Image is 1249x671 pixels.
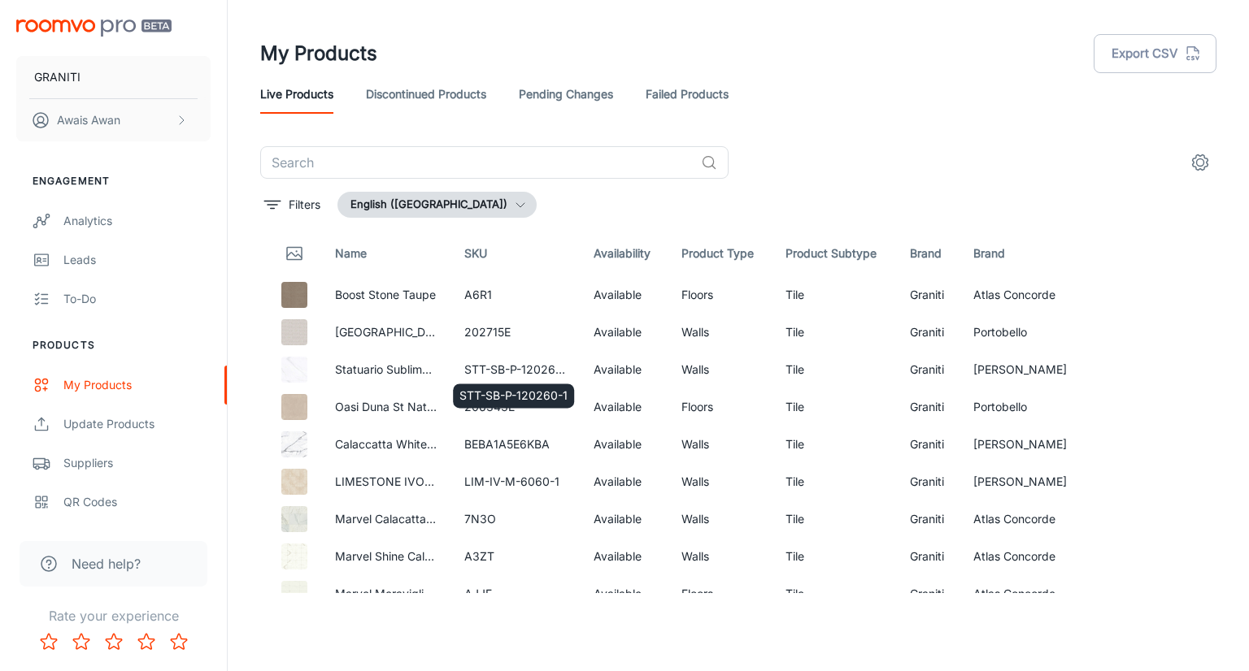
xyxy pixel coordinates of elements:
[335,474,610,488] a: LIMESTONE IVORY COLOURED BODY PORCELAIN
[451,538,581,575] td: A3ZT
[1184,146,1216,179] button: settings
[960,351,1087,388] td: [PERSON_NAME]
[63,376,211,394] div: My Products
[335,325,451,339] a: [GEOGRAPHIC_DATA]
[897,575,960,613] td: Graniti
[322,231,451,276] th: Name
[63,454,211,472] div: Suppliers
[668,426,772,463] td: Walls
[960,426,1087,463] td: [PERSON_NAME]
[451,463,581,500] td: LIM-IV-M-6060-1
[668,351,772,388] td: Walls
[960,463,1087,500] td: [PERSON_NAME]
[960,314,1087,351] td: Portobello
[581,351,668,388] td: Available
[960,388,1087,426] td: Portobello
[581,538,668,575] td: Available
[668,463,772,500] td: Walls
[260,146,694,179] input: Search
[335,400,468,413] a: Oasi Duna St Natural Ret
[459,387,568,405] p: STT-SB-P-120260-1
[772,575,897,613] td: Tile
[897,276,960,314] td: Graniti
[16,99,211,141] button: Awais Awan
[668,231,772,276] th: Product Type
[335,587,543,600] a: Marvel Meraviglia Calacatta Meraviglia
[581,388,668,426] td: Available
[581,231,668,276] th: Availability
[335,512,457,526] a: Marvel Calacatta Extra
[451,231,581,276] th: SKU
[772,538,897,575] td: Tile
[335,288,436,301] a: Boost Stone Taupe
[772,426,897,463] td: Tile
[289,196,320,214] p: Filters
[63,290,211,308] div: To-do
[16,56,211,98] button: GRANITI
[772,314,897,351] td: Tile
[451,351,581,388] td: STT-SB-P-120260-1
[260,192,324,218] button: filter
[34,68,81,86] p: GRANITI
[451,426,581,463] td: BEBA1A5E6KBA
[772,388,897,426] td: Tile
[960,231,1087,276] th: Brand
[772,351,897,388] td: Tile
[335,437,509,451] a: Calaccatta White Sintered Stone
[16,19,172,37] img: Roomvo PRO Beta
[668,538,772,575] td: Walls
[897,314,960,351] td: Graniti
[581,500,668,538] td: Available
[668,500,772,538] td: Walls
[581,575,668,613] td: Available
[63,212,211,230] div: Analytics
[646,75,729,114] a: Failed Products
[960,276,1087,314] td: Atlas Concorde
[519,75,613,114] a: Pending Changes
[63,251,211,269] div: Leads
[897,463,960,500] td: Graniti
[772,500,897,538] td: Tile
[130,626,163,658] button: Rate 4 star
[451,500,581,538] td: 7N3O
[163,626,195,658] button: Rate 5 star
[897,426,960,463] td: Graniti
[668,276,772,314] td: Floors
[366,75,486,114] a: Discontinued Products
[897,231,960,276] th: Brand
[260,39,377,68] h1: My Products
[260,75,333,114] a: Live Products
[581,314,668,351] td: Available
[65,626,98,658] button: Rate 2 star
[1094,34,1216,73] button: Export CSV
[960,538,1087,575] td: Atlas Concorde
[451,276,581,314] td: A6R1
[451,314,581,351] td: 202715E
[13,606,214,626] p: Rate your experience
[581,276,668,314] td: Available
[897,388,960,426] td: Graniti
[451,575,581,613] td: AJJF
[772,231,897,276] th: Product Subtype
[33,626,65,658] button: Rate 1 star
[668,575,772,613] td: Floors
[581,426,668,463] td: Available
[335,362,533,376] a: Statuario Sublime ([PERSON_NAME])
[897,538,960,575] td: Graniti
[98,626,130,658] button: Rate 3 star
[581,463,668,500] td: Available
[72,554,141,574] span: Need help?
[897,351,960,388] td: Graniti
[57,111,120,129] p: Awais Awan
[337,192,537,218] button: English ([GEOGRAPHIC_DATA])
[897,500,960,538] td: Graniti
[63,493,211,511] div: QR Codes
[668,314,772,351] td: Walls
[668,388,772,426] td: Floors
[772,463,897,500] td: Tile
[960,575,1087,613] td: Atlas Concorde
[960,500,1087,538] td: Atlas Concorde
[285,244,304,263] svg: Thumbnail
[772,276,897,314] td: Tile
[63,415,211,433] div: Update Products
